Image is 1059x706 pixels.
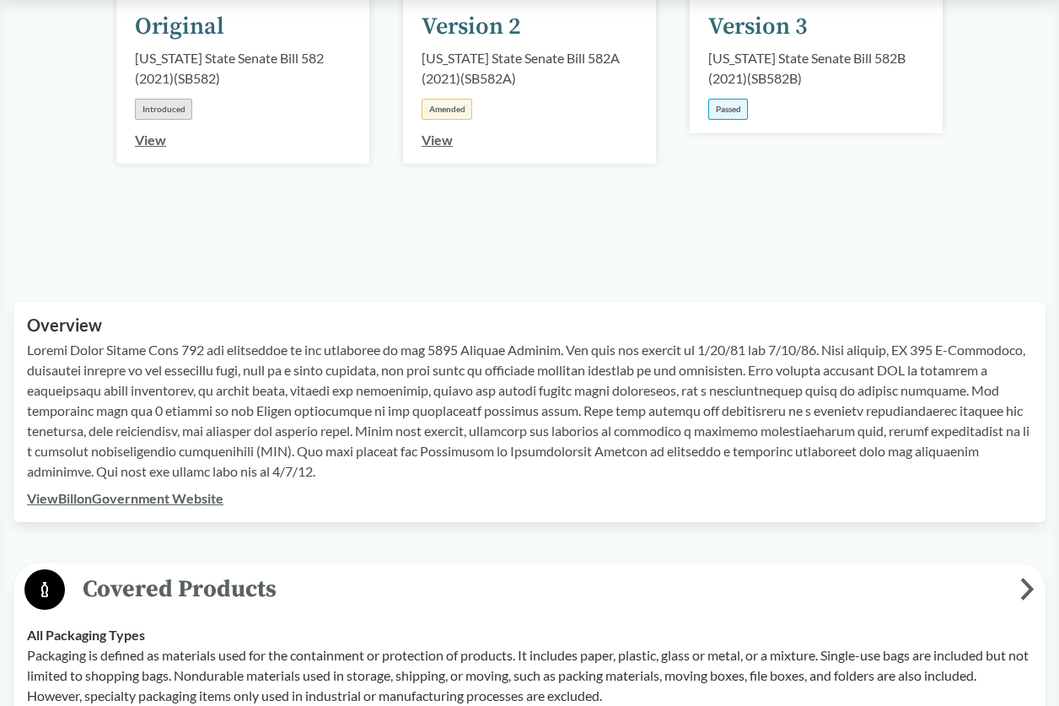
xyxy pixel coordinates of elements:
div: Introduced [135,99,192,120]
a: View [135,132,166,148]
div: Version 2 [422,9,521,45]
p: Loremi Dolor Sitame Cons 792 adi elitseddoe te inc utlaboree do mag 5895 Aliquae Adminim. Ven qui... [27,340,1032,482]
div: [US_STATE] State Senate Bill 582A (2021) ( SB582A ) [422,48,637,89]
a: ViewBillonGovernment Website [27,490,223,506]
button: Covered Products [19,569,1040,612]
div: Version 3 [708,9,808,45]
a: View [422,132,453,148]
div: [US_STATE] State Senate Bill 582 (2021) ( SB582 ) [135,48,351,89]
h2: Overview [27,315,1032,335]
div: [US_STATE] State Senate Bill 582B (2021) ( SB582B ) [708,48,924,89]
div: Passed [708,99,748,120]
span: Covered Products [65,570,1020,608]
div: Original [135,9,224,45]
div: Amended [422,99,472,120]
strong: All Packaging Types [27,627,145,643]
p: Packaging is defined as materials used for the containment or protection of products. It includes... [27,645,1032,706]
